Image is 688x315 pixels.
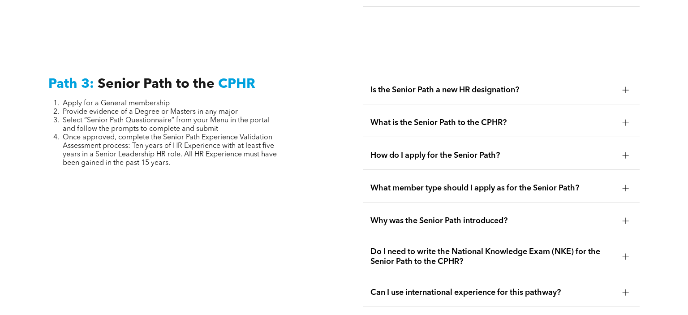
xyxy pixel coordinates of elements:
span: How do I apply for the Senior Path? [370,151,615,160]
span: CPHR [218,78,255,91]
span: What member type should I apply as for the Senior Path? [370,183,615,193]
span: Is the Senior Path a new HR designation? [370,85,615,95]
span: Select “Senior Path Questionnaire” from your Menu in the portal and follow the prompts to complet... [63,117,270,133]
span: Do I need to write the National Knowledge Exam (NKE) for the Senior Path to the CPHR? [370,247,615,267]
span: Once approved, complete the Senior Path Experience Validation Assessment process: Ten years of HR... [63,134,277,167]
span: Why was the Senior Path introduced? [370,216,615,226]
span: Senior Path to the [98,78,215,91]
span: What is the Senior Path to the CPHR? [370,118,615,128]
span: Can I use international experience for this pathway? [370,288,615,298]
span: Apply for a General membership [63,100,170,107]
span: Path 3: [48,78,94,91]
span: Provide evidence of a Degree or Masters in any major [63,108,238,116]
